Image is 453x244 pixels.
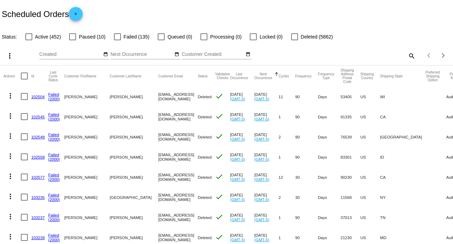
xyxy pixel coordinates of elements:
[48,117,60,121] a: (2000)
[279,74,289,78] button: Change sorting for Cycles
[254,177,269,182] a: (GMT-5)
[198,74,207,78] button: Change sorting for Status
[360,207,380,227] mat-cell: US
[380,147,426,167] mat-cell: ID
[254,127,279,147] mat-cell: [DATE]
[48,152,59,157] a: Failed
[158,74,183,78] button: Change sorting for CustomerEmail
[295,147,318,167] mat-cell: 90
[64,187,110,207] mat-cell: [PERSON_NAME]
[279,127,295,147] mat-cell: 2
[254,147,279,167] mat-cell: [DATE]
[110,127,158,147] mat-cell: [PERSON_NAME]
[422,49,436,62] button: Previous page
[64,207,110,227] mat-cell: [PERSON_NAME]
[360,147,380,167] mat-cell: US
[110,207,158,227] mat-cell: [PERSON_NAME]
[48,237,60,242] a: (2000)
[198,195,212,200] span: Deleted
[103,52,108,57] mat-icon: date_range
[360,127,380,147] mat-cell: US
[182,52,244,57] input: Customer Created
[254,207,279,227] mat-cell: [DATE]
[254,187,279,207] mat-cell: [DATE]
[198,115,212,119] span: Deleted
[230,197,245,202] a: (GMT-5)
[318,147,340,167] mat-cell: Days
[6,132,15,140] mat-icon: more_vert
[295,207,318,227] mat-cell: 90
[48,157,60,161] a: (2000)
[360,86,380,107] mat-cell: US
[198,155,212,159] span: Deleted
[158,127,198,147] mat-cell: [EMAIL_ADDRESS][DOMAIN_NAME]
[230,167,254,187] mat-cell: [DATE]
[254,117,269,121] a: (GMT-5)
[407,50,415,61] mat-icon: search
[215,193,223,201] mat-icon: check
[110,187,158,207] mat-cell: [GEOGRAPHIC_DATA]
[35,33,61,41] span: Active (452)
[48,217,60,222] a: (2000)
[158,147,198,167] mat-cell: [EMAIL_ADDRESS][DOMAIN_NAME]
[380,187,426,207] mat-cell: NY
[340,107,360,127] mat-cell: 91335
[110,52,173,57] input: Next Occurrence
[230,187,254,207] mat-cell: [DATE]
[215,233,223,241] mat-icon: check
[31,135,45,139] a: 102548
[64,127,110,147] mat-cell: [PERSON_NAME]
[110,167,158,187] mat-cell: [PERSON_NAME]
[72,11,80,20] mat-icon: add
[6,52,14,60] mat-icon: more_vert
[295,107,318,127] mat-cell: 90
[64,74,96,78] button: Change sorting for CustomerFirstName
[230,117,245,121] a: (GMT-5)
[279,86,295,107] mat-cell: 11
[31,195,45,200] a: 103235
[380,127,426,147] mat-cell: [GEOGRAPHIC_DATA]
[6,192,15,201] mat-icon: more_vert
[254,107,279,127] mat-cell: [DATE]
[6,112,15,120] mat-icon: more_vert
[110,86,158,107] mat-cell: [PERSON_NAME]
[6,212,15,221] mat-icon: more_vert
[158,207,198,227] mat-cell: [EMAIL_ADDRESS][DOMAIN_NAME]
[64,147,110,167] mat-cell: [PERSON_NAME]
[318,187,340,207] mat-cell: Days
[230,217,245,222] a: (GMT-5)
[39,52,102,57] input: Created
[230,157,245,161] a: (GMT-5)
[254,157,269,161] a: (GMT-5)
[230,72,248,80] button: Change sorting for LastOccurrenceUtc
[48,112,59,117] a: Failed
[48,132,59,137] a: Failed
[279,187,295,207] mat-cell: 2
[48,137,60,141] a: (2000)
[295,127,318,147] mat-cell: 90
[79,33,105,41] span: Paused (10)
[360,72,374,80] button: Change sorting for ShippingCountry
[110,107,158,127] mat-cell: [PERSON_NAME]
[198,135,212,139] span: Deleted
[380,107,426,127] mat-cell: CA
[230,177,245,182] a: (GMT-5)
[48,92,59,96] a: Failed
[230,147,254,167] mat-cell: [DATE]
[6,172,15,180] mat-icon: more_vert
[48,70,58,82] button: Change sorting for LastProcessingCycleId
[2,34,17,40] span: Status:
[340,68,354,84] button: Change sorting for ShippingPostcode
[230,96,245,101] a: (GMT-5)
[318,86,340,107] mat-cell: Days
[64,86,110,107] mat-cell: [PERSON_NAME]
[301,33,333,41] span: Deleted (5862)
[110,147,158,167] mat-cell: [PERSON_NAME]
[340,167,360,187] mat-cell: 90230
[31,175,45,179] a: 102577
[340,127,360,147] mat-cell: 76539
[295,74,312,78] button: Change sorting for Frequency
[380,207,426,227] mat-cell: TN
[295,187,318,207] mat-cell: 30
[31,155,45,159] a: 102558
